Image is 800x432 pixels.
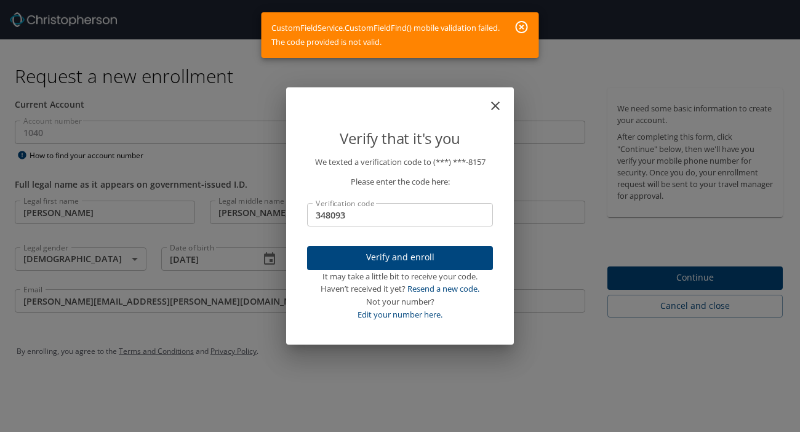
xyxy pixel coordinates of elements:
[307,282,493,295] div: Haven’t received it yet?
[307,270,493,283] div: It may take a little bit to receive your code.
[358,309,442,320] a: Edit your number here.
[307,246,493,270] button: Verify and enroll
[494,92,509,107] button: close
[307,156,493,169] p: We texted a verification code to (***) ***- 8157
[307,127,493,150] p: Verify that it's you
[271,16,500,54] div: CustomFieldService.CustomFieldFind() mobile validation failed. The code provided is not valid.
[317,250,483,265] span: Verify and enroll
[407,283,479,294] a: Resend a new code.
[307,295,493,308] div: Not your number?
[307,175,493,188] p: Please enter the code here:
